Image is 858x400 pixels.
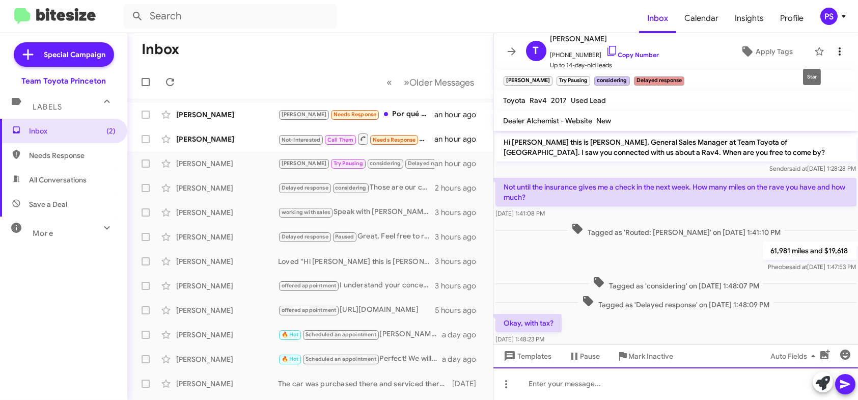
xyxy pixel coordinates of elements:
[727,4,772,33] a: Insights
[335,184,366,191] span: considering
[282,307,337,313] span: offered appointment
[571,96,606,105] span: Used Lead
[550,45,659,60] span: [PHONE_NUMBER]
[597,116,612,125] span: New
[334,160,363,167] span: Try Pausing
[282,356,299,362] span: 🔥 Hot
[404,76,410,89] span: »
[176,134,278,144] div: [PERSON_NAME]
[557,76,590,86] small: Try Pausing
[123,4,337,29] input: Search
[580,347,600,365] span: Pause
[434,158,484,169] div: an hour ago
[567,223,784,237] span: Tagged as 'Routed: [PERSON_NAME]' on [DATE] 1:41:10 PM
[451,379,485,389] div: [DATE]
[282,282,337,289] span: offered appointment
[768,263,856,271] span: Pheobe [DATE] 1:47:53 PM
[434,134,484,144] div: an hour ago
[176,207,278,218] div: [PERSON_NAME]
[176,330,278,340] div: [PERSON_NAME]
[789,165,807,172] span: said at
[435,281,484,291] div: 3 hours ago
[381,72,481,93] nav: Page navigation example
[769,165,856,172] span: Sender [DATE] 1:28:28 PM
[435,305,484,315] div: 5 hours ago
[495,133,856,162] p: Hi [PERSON_NAME] this is [PERSON_NAME], General Sales Manager at Team Toyota of [GEOGRAPHIC_DATA]...
[278,132,434,145] div: Inbound Call
[282,209,330,216] span: working with sales
[551,96,567,105] span: 2017
[278,157,434,169] div: Toyota Highlander three set of seats or a big cargo area no more then 18k hopefully used
[762,347,827,365] button: Auto Fields
[495,314,562,332] p: Okay, with tax?
[502,347,552,365] span: Templates
[278,379,451,389] div: The car was purchased there and serviced there through 2023
[176,379,278,389] div: [PERSON_NAME]
[33,229,53,238] span: More
[560,347,608,365] button: Pause
[381,72,399,93] button: Previous
[44,49,106,60] span: Special Campaign
[282,184,328,191] span: Delayed response
[14,42,114,67] a: Special Campaign
[176,232,278,242] div: [PERSON_NAME]
[435,183,484,193] div: 2 hours ago
[639,4,676,33] a: Inbox
[282,331,299,338] span: 🔥 Hot
[410,77,475,88] span: Older Messages
[278,231,435,243] div: Great. Feel free to reach out to me to schedule a visit with [PERSON_NAME]! Enjoy your vacation
[278,256,435,266] div: Loved “Hi [PERSON_NAME] this is [PERSON_NAME], General Sales Manager at Team Toyota of [GEOGRAPHI...
[533,43,539,59] span: T
[282,111,327,118] span: [PERSON_NAME]
[530,96,547,105] span: Rav4
[676,4,727,33] a: Calendar
[373,137,416,143] span: Needs Response
[820,8,838,25] div: PS
[278,182,435,194] div: Those are our current incentives
[803,69,821,85] div: Star
[493,347,560,365] button: Templates
[29,175,87,185] span: All Conversations
[33,102,62,112] span: Labels
[812,8,847,25] button: PS
[629,347,674,365] span: Mark Inactive
[504,96,526,105] span: Toyota
[176,354,278,364] div: [PERSON_NAME]
[770,347,819,365] span: Auto Fields
[282,137,321,143] span: Not-Interested
[756,42,793,61] span: Apply Tags
[306,356,376,362] span: Scheduled an appointment
[29,199,67,209] span: Save a Deal
[435,232,484,242] div: 3 hours ago
[606,51,659,59] a: Copy Number
[176,281,278,291] div: [PERSON_NAME]
[334,111,377,118] span: Needs Response
[495,209,545,217] span: [DATE] 1:41:08 PM
[278,353,442,365] div: Perfect! We will see you [DATE] at 2pm! We look forward to meeting with you.
[29,126,116,136] span: Inbox
[387,76,393,89] span: «
[442,330,485,340] div: a day ago
[176,158,278,169] div: [PERSON_NAME]
[278,304,435,316] div: [URL][DOMAIN_NAME]
[176,183,278,193] div: [PERSON_NAME]
[578,295,773,310] span: Tagged as 'Delayed response' on [DATE] 1:48:09 PM
[762,242,856,260] p: 61,981 miles and $19,618
[504,116,593,125] span: Dealer Alchemist - Website
[495,178,856,206] p: Not until the insurance gives me a check in the next week. How many miles on the rave you have an...
[327,137,354,143] span: Call Them
[772,4,812,33] span: Profile
[594,76,629,86] small: considering
[504,76,552,86] small: [PERSON_NAME]
[723,42,809,61] button: Apply Tags
[306,331,376,338] span: Scheduled an appointment
[434,110,484,120] div: an hour ago
[634,76,684,86] small: Delayed response
[278,109,434,120] div: Por qué aún no tengo mi seguro social
[550,60,659,70] span: Up to 14-day-old leads
[278,280,435,291] div: I understand your concerns. It would be great to evaluate your vehicle for you. Would you like to...
[278,329,442,340] div: [PERSON_NAME] is not here
[370,160,401,167] span: considering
